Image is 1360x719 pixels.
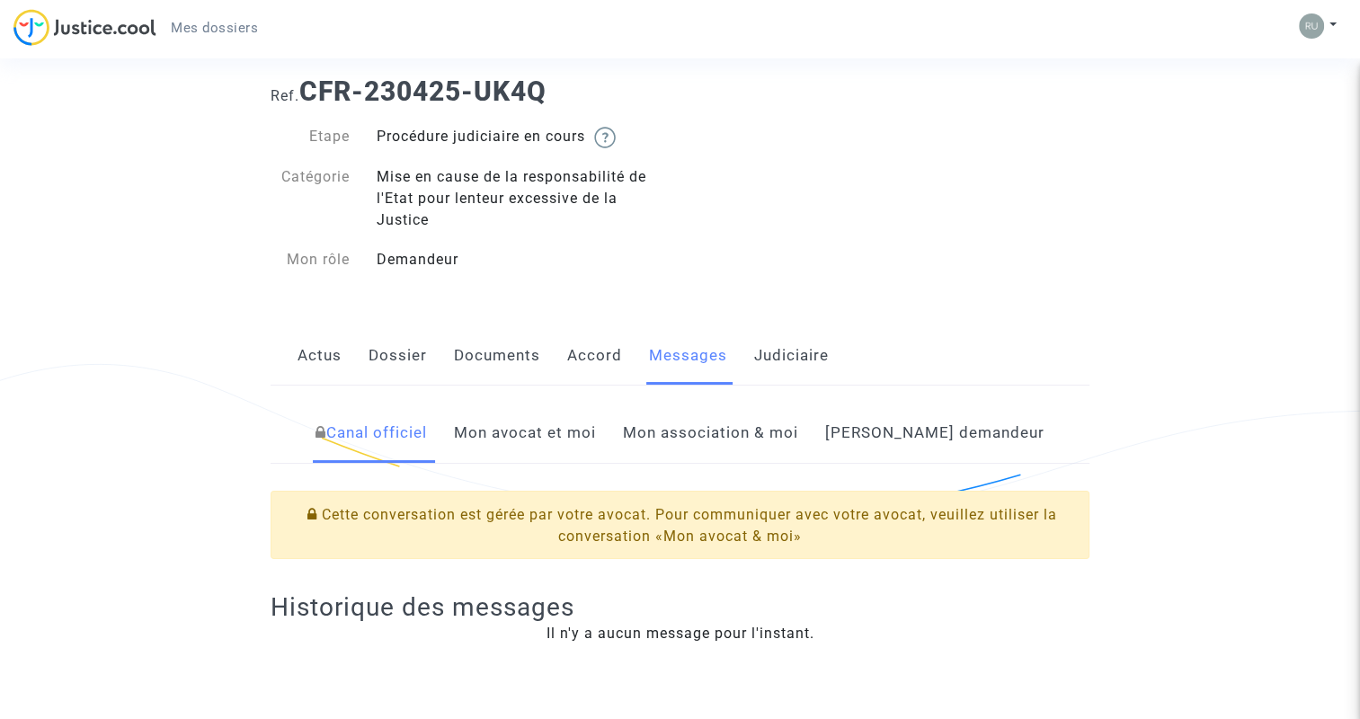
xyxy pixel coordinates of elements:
div: Procédure judiciaire en cours [363,126,680,148]
img: 2a12d0e213781470432e61ce6b393500 [1299,13,1324,39]
a: Mes dossiers [156,14,272,41]
img: help.svg [594,127,616,148]
span: Ref. [271,87,299,104]
h2: Historique des messages [271,591,1089,623]
a: Documents [454,326,540,386]
a: Dossier [369,326,427,386]
span: Mes dossiers [171,20,258,36]
a: Mon association & moi [623,404,798,463]
a: [PERSON_NAME] demandeur [825,404,1044,463]
a: Mon avocat et moi [454,404,596,463]
a: Actus [298,326,342,386]
b: CFR-230425-UK4Q [299,75,547,107]
a: Canal officiel [316,404,427,463]
div: Demandeur [363,249,680,271]
a: Accord [567,326,622,386]
div: Mon rôle [257,249,363,271]
a: Judiciaire [754,326,829,386]
a: Messages [649,326,727,386]
div: Etape [257,126,363,148]
img: jc-logo.svg [13,9,156,46]
div: Mise en cause de la responsabilité de l'Etat pour lenteur excessive de la Justice [363,166,680,231]
div: Cette conversation est gérée par votre avocat. Pour communiquer avec votre avocat, veuillez utili... [271,491,1089,559]
div: Il n'y a aucun message pour l'instant. [271,623,1089,644]
div: Catégorie [257,166,363,231]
